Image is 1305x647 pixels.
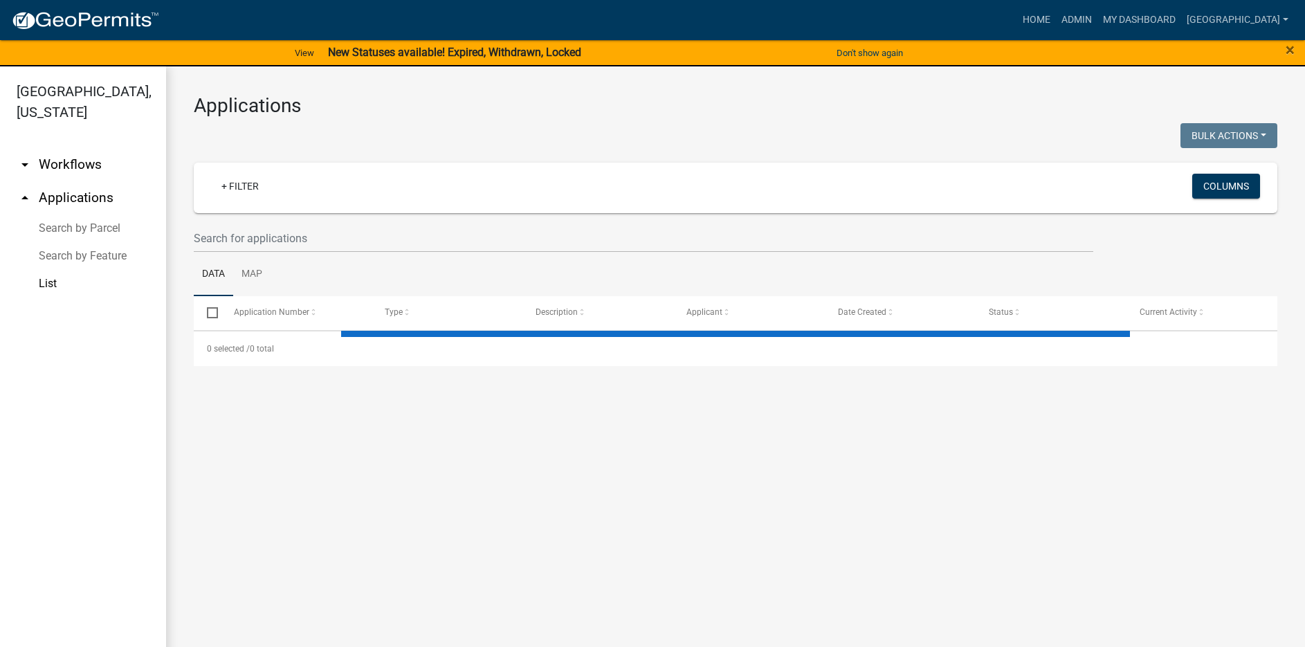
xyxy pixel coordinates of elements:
[385,307,403,317] span: Type
[976,296,1126,329] datatable-header-cell: Status
[289,42,320,64] a: View
[831,42,909,64] button: Don't show again
[194,296,220,329] datatable-header-cell: Select
[536,307,578,317] span: Description
[1181,7,1294,33] a: [GEOGRAPHIC_DATA]
[194,224,1093,253] input: Search for applications
[1180,123,1277,148] button: Bulk Actions
[1286,40,1295,60] span: ×
[1056,7,1097,33] a: Admin
[1140,307,1197,317] span: Current Activity
[1097,7,1181,33] a: My Dashboard
[328,46,581,59] strong: New Statuses available! Expired, Withdrawn, Locked
[1286,42,1295,58] button: Close
[372,296,522,329] datatable-header-cell: Type
[824,296,975,329] datatable-header-cell: Date Created
[989,307,1013,317] span: Status
[207,344,250,354] span: 0 selected /
[17,190,33,206] i: arrow_drop_up
[234,307,309,317] span: Application Number
[1192,174,1260,199] button: Columns
[686,307,722,317] span: Applicant
[210,174,270,199] a: + Filter
[233,253,271,297] a: Map
[194,94,1277,118] h3: Applications
[673,296,824,329] datatable-header-cell: Applicant
[838,307,886,317] span: Date Created
[1017,7,1056,33] a: Home
[220,296,371,329] datatable-header-cell: Application Number
[17,156,33,173] i: arrow_drop_down
[522,296,673,329] datatable-header-cell: Description
[1126,296,1277,329] datatable-header-cell: Current Activity
[194,253,233,297] a: Data
[194,331,1277,366] div: 0 total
